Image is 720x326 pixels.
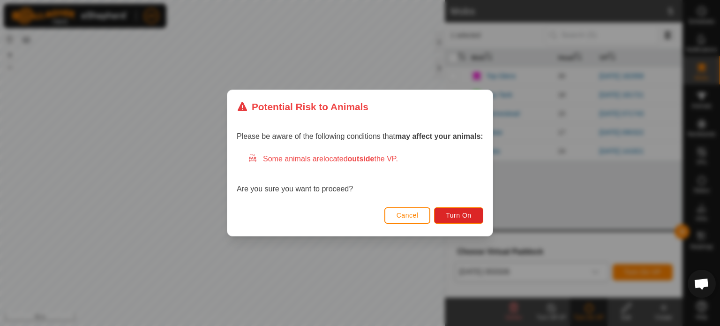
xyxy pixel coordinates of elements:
[395,132,483,140] strong: may affect your animals:
[237,132,483,140] span: Please be aware of the following conditions that
[384,207,431,224] button: Cancel
[397,212,419,219] span: Cancel
[248,153,483,165] div: Some animals are
[348,155,375,163] strong: outside
[323,155,398,163] span: located the VP.
[446,212,472,219] span: Turn On
[688,270,716,298] div: Open chat
[435,207,483,224] button: Turn On
[237,153,483,195] div: Are you sure you want to proceed?
[237,99,368,114] div: Potential Risk to Animals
